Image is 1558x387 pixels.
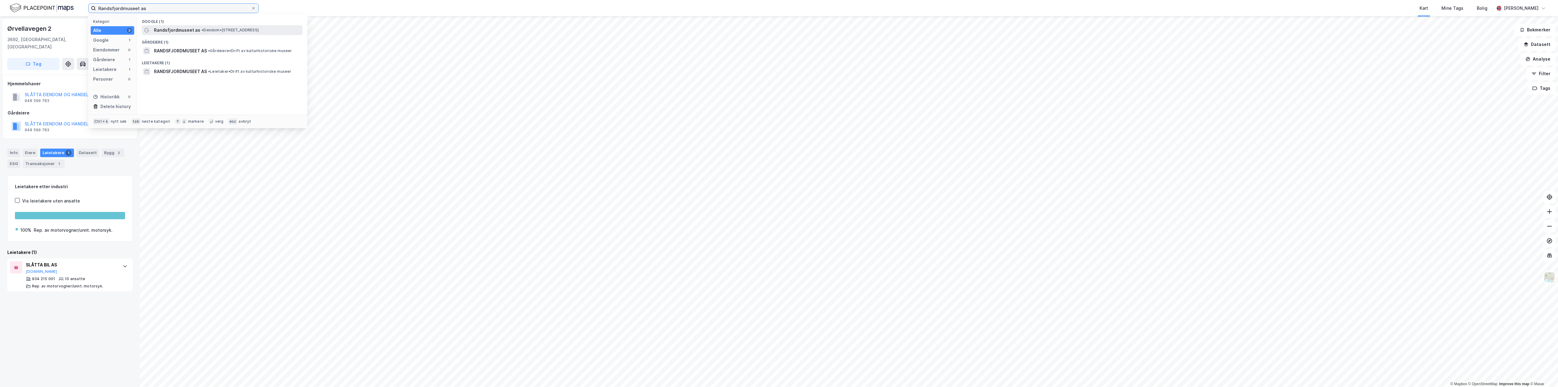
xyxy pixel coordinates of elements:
div: 0 [127,77,132,82]
div: Leietakere [93,66,117,73]
div: Bolig [1477,5,1487,12]
div: 1 [127,57,132,62]
div: 934 215 001 [32,276,55,281]
div: 948 599 783 [25,128,49,132]
div: 100% [20,227,31,234]
input: Søk på adresse, matrikkel, gårdeiere, leietakere eller personer [96,4,251,13]
div: Alle [93,27,101,34]
div: markere [188,119,204,124]
span: Leietaker • Drift av kulturhistoriske museer [208,69,292,74]
div: 3692, [GEOGRAPHIC_DATA], [GEOGRAPHIC_DATA] [7,36,104,51]
button: Filter [1526,68,1556,80]
div: Leietakere (1) [137,56,307,67]
a: OpenStreetMap [1468,382,1498,386]
div: 948 599 783 [25,98,49,103]
div: Hjemmelshaver [8,80,132,87]
span: RANDSFJORDMUSEET AS [154,68,207,75]
span: • [201,28,203,32]
div: neste kategori [142,119,170,124]
img: logo.f888ab2527a4732fd821a326f86c7f29.svg [10,3,74,13]
div: Transaksjoner [23,160,65,168]
div: Info [7,149,20,157]
div: Google (1) [137,14,307,25]
button: Tag [7,58,60,70]
div: Leietakere [40,149,74,157]
div: velg [215,119,223,124]
button: Analyse [1520,53,1556,65]
div: esc [228,118,238,125]
div: 1 [56,161,62,167]
div: 10 ansatte [65,276,85,281]
div: Bygg [102,149,124,157]
div: 0 [127,94,132,99]
div: Eiere [23,149,38,157]
div: Mine Tags [1441,5,1463,12]
div: Historikk [93,93,120,100]
div: Vis leietakere uten ansatte [22,197,80,205]
div: Gårdeiere (1) [137,35,307,46]
button: [DOMAIN_NAME] [26,269,57,274]
div: Ørvellavegen 2 [7,24,53,33]
div: 3 [127,28,132,33]
div: Rep. av motorvogner/unnt. motorsyk. [34,227,113,234]
span: • [208,69,210,74]
iframe: Chat Widget [1528,358,1558,387]
div: Leietakere (1) [7,249,133,256]
span: RANDSFJORDMUSEET AS [154,47,207,55]
button: Bokmerker [1514,24,1556,36]
span: Eiendom • [STREET_ADDRESS] [201,28,259,33]
a: Improve this map [1499,382,1529,386]
span: Gårdeiere • Drift av kulturhistoriske museer [208,48,292,53]
div: SLÅTTA BIL AS [26,261,117,269]
div: tab [131,118,141,125]
div: 2 [116,150,122,156]
div: Rep. av motorvogner/unnt. motorsyk. [32,284,103,289]
div: Eiendommer [93,46,120,54]
div: Personer [93,76,113,83]
div: Google [93,37,109,44]
div: 1 [65,150,72,156]
a: Mapbox [1450,382,1467,386]
div: 1 [127,38,132,43]
div: Leietakere etter industri [15,183,125,190]
div: 0 [127,47,132,52]
div: avbryt [239,119,251,124]
button: Datasett [1518,38,1556,51]
div: Gårdeiere [8,109,132,117]
div: nytt søk [111,119,127,124]
div: Ctrl + k [93,118,110,125]
div: Kart [1420,5,1428,12]
div: Delete history [100,103,131,110]
span: Randsfjordmuseet as [154,26,200,34]
button: Tags [1527,82,1556,94]
div: ESG [7,160,20,168]
div: Gårdeiere [93,56,115,63]
img: Z [1544,272,1555,283]
div: 1 [127,67,132,72]
div: Datasett [76,149,99,157]
div: Kontrollprogram for chat [1528,358,1558,387]
div: [PERSON_NAME] [1504,5,1539,12]
div: Kategori [93,19,134,24]
span: • [208,48,210,53]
